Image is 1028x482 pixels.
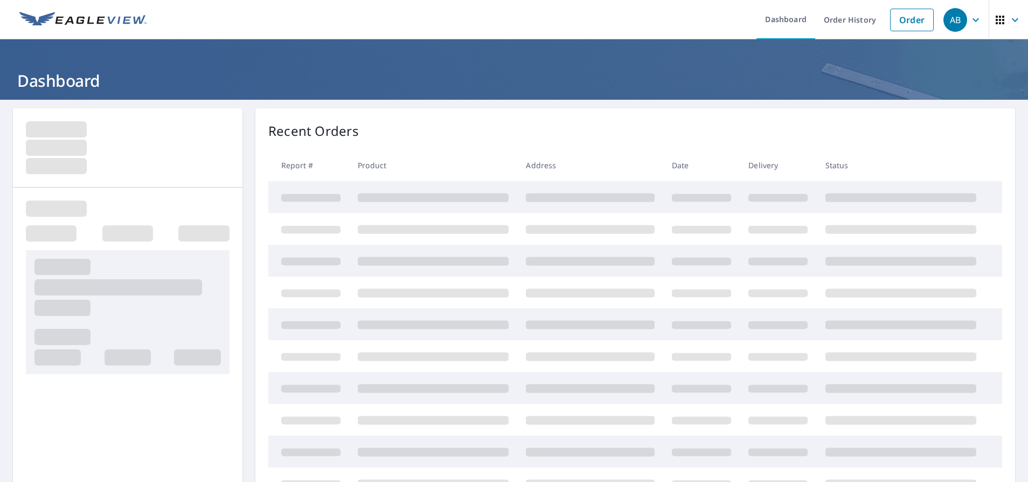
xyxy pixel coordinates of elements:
img: EV Logo [19,12,147,28]
th: Status [817,149,985,181]
p: Recent Orders [268,121,359,141]
th: Report # [268,149,349,181]
h1: Dashboard [13,70,1015,92]
th: Address [517,149,663,181]
th: Delivery [740,149,816,181]
a: Order [890,9,934,31]
th: Date [663,149,740,181]
div: AB [943,8,967,32]
th: Product [349,149,517,181]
